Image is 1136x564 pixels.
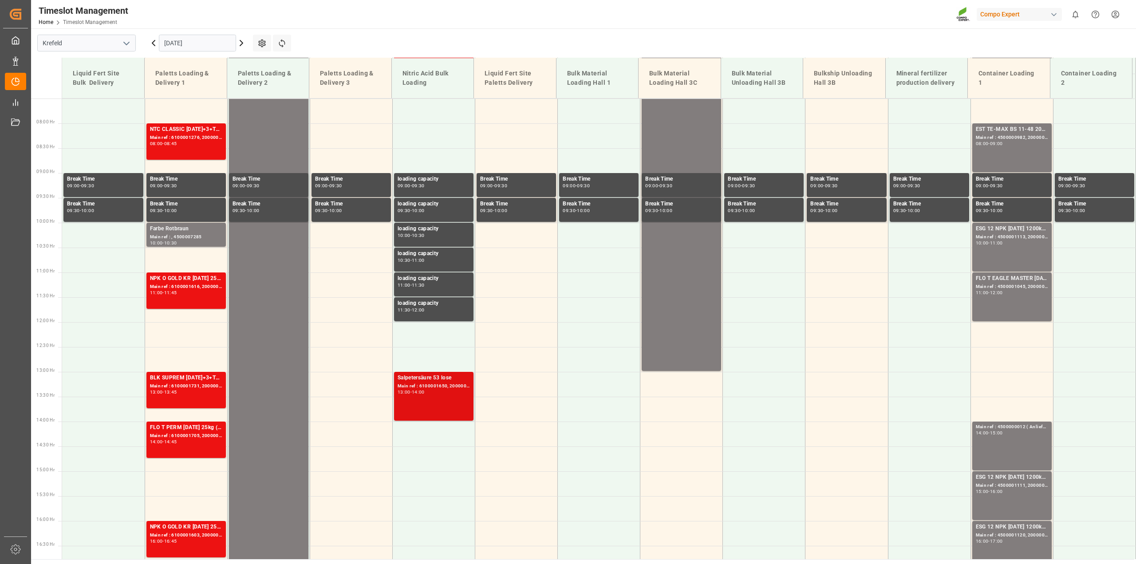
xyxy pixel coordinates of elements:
div: 14:00 [150,440,163,444]
div: 09:30 [645,209,658,213]
div: 09:00 [233,184,245,188]
span: 11:00 Hr [36,268,55,273]
div: - [162,241,164,245]
div: 11:00 [976,291,989,295]
div: 09:30 [315,209,328,213]
div: 13:45 [164,390,177,394]
div: 09:30 [893,209,906,213]
div: - [988,184,990,188]
div: 09:30 [480,209,493,213]
div: NPK O GOLD KR [DATE] 25kg (x60) IT [150,523,222,532]
div: 09:30 [1073,184,1085,188]
div: Main ref : 4500001113, 2000001086 [976,233,1048,241]
div: 09:00 [893,184,906,188]
div: 10:00 [398,233,410,237]
div: - [162,184,164,188]
div: - [493,184,494,188]
div: - [162,142,164,146]
div: 09:00 [150,184,163,188]
button: show 0 new notifications [1065,4,1085,24]
div: 14:00 [412,390,425,394]
div: 09:00 [67,184,80,188]
div: loading capacity [398,274,470,283]
div: Main ref : 6100001731, 2000001224 [150,383,222,390]
div: Container Loading 1 [975,65,1043,91]
div: 10:00 [494,209,507,213]
div: - [906,184,907,188]
div: Main ref : 6100001650, 2000001399 [398,383,470,390]
div: Paletts Loading & Delivery 3 [316,65,384,91]
div: 10:00 [81,209,94,213]
div: Paletts Loading & Delivery 1 [152,65,220,91]
div: Main ref : 6100001276, 2000000929 [150,134,222,142]
div: - [576,209,577,213]
div: 09:30 [810,209,823,213]
div: NTC CLASSIC [DATE]+3+TE 600kg BB [150,125,222,134]
div: - [1071,209,1073,213]
span: 09:00 Hr [36,169,55,174]
div: Break Time [480,200,552,209]
div: loading capacity [398,175,470,184]
div: Main ref : 6100001603, 2000001380 [150,532,222,539]
div: 16:45 [164,539,177,543]
span: 13:30 Hr [36,393,55,398]
div: Break Time [893,200,966,209]
div: 09:00 [976,184,989,188]
span: 16:30 Hr [36,542,55,547]
span: 14:00 Hr [36,418,55,422]
div: ESG 12 NPK [DATE] 1200kg BB [976,523,1048,532]
div: Break Time [976,200,1048,209]
div: - [162,539,164,543]
div: - [410,258,412,262]
div: 09:30 [728,209,741,213]
div: 15:00 [990,431,1003,435]
div: 09:30 [164,184,177,188]
div: Paletts Loading & Delivery 2 [234,65,302,91]
div: Break Time [150,200,222,209]
div: - [245,184,246,188]
div: 13:00 [398,390,410,394]
div: 09:30 [825,184,838,188]
div: - [410,209,412,213]
div: - [741,184,742,188]
div: Break Time [645,175,718,184]
div: Break Time [728,175,800,184]
div: 10:30 [398,258,410,262]
div: - [162,390,164,394]
span: 08:00 Hr [36,119,55,124]
div: loading capacity [398,299,470,308]
div: - [988,489,990,493]
div: ESG 12 NPK [DATE] 1200kg BB [976,473,1048,482]
div: - [328,184,329,188]
div: 09:30 [412,184,425,188]
span: 15:00 Hr [36,467,55,472]
div: - [576,184,577,188]
div: 17:00 [990,539,1003,543]
div: 08:45 [164,142,177,146]
div: 12:00 [990,291,1003,295]
div: loading capacity [398,225,470,233]
div: 11:30 [412,283,425,287]
div: Main ref : 4500001120, 2000001086 [976,532,1048,539]
div: 11:00 [990,241,1003,245]
div: Bulk Material Loading Hall 1 [564,65,631,91]
div: FLO T PERM [DATE] 25kg (x40) INTBT SPORT [DATE] 25%UH 3M 25kg (x40) INTKGA 0-0-28 25kg (x40) INTF... [150,423,222,432]
span: 12:30 Hr [36,343,55,348]
div: Main ref : 4500000012 ( Anlieferung), [976,423,1048,431]
div: 09:00 [315,184,328,188]
div: - [245,209,246,213]
button: open menu [119,36,133,50]
span: 12:00 Hr [36,318,55,323]
span: 09:30 Hr [36,194,55,199]
div: Break Time [315,175,387,184]
div: Timeslot Management [39,4,128,17]
div: 09:30 [494,184,507,188]
div: 09:30 [81,184,94,188]
div: Break Time [67,175,140,184]
div: loading capacity [398,249,470,258]
img: Screenshot%202023-09-29%20at%2010.02.21.png_1712312052.png [956,7,970,22]
div: Main ref : 4500001111, 2000001086 [976,482,1048,489]
div: 09:00 [990,142,1003,146]
div: 09:30 [67,209,80,213]
div: - [988,142,990,146]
